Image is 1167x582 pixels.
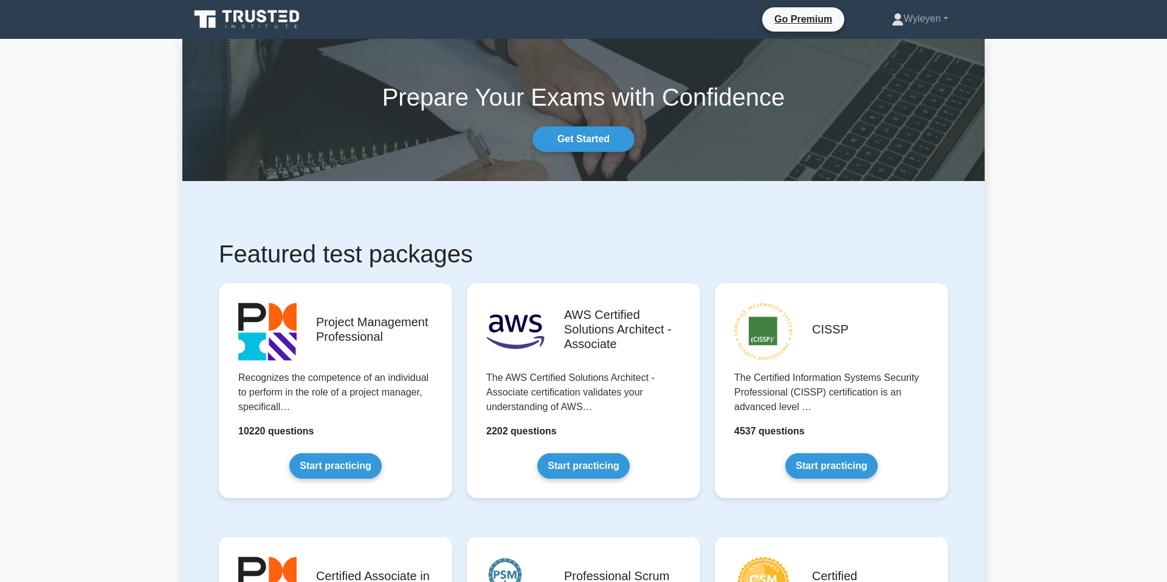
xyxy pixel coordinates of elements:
[182,83,985,112] h1: Prepare Your Exams with Confidence
[767,12,839,27] a: Go Premium
[537,453,629,479] a: Start practicing
[862,7,977,31] a: Wyleyen
[219,239,948,269] h1: Featured test packages
[289,453,381,479] a: Start practicing
[532,126,635,152] a: Get Started
[785,453,877,479] a: Start practicing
